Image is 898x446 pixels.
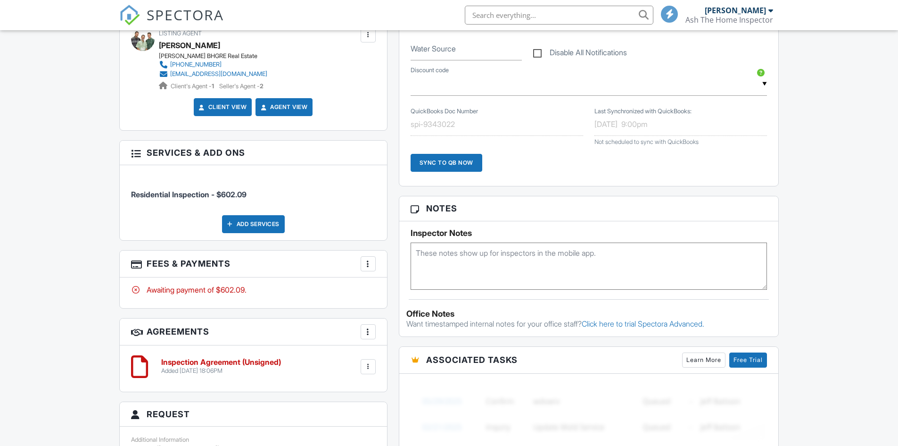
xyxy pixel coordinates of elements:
label: Disable All Notifications [533,48,627,60]
a: [PERSON_NAME] [159,38,220,52]
span: Not scheduled to sync with QuickBooks [594,138,699,145]
a: [EMAIL_ADDRESS][DOMAIN_NAME] [159,69,267,79]
div: [PHONE_NUMBER] [170,61,222,68]
label: QuickBooks Doc Number [411,107,478,116]
span: Associated Tasks [426,353,518,366]
div: Add Services [222,215,285,233]
h3: Services & Add ons [120,141,387,165]
div: Added [DATE] 18:06PM [161,367,281,375]
h3: Agreements [120,319,387,345]
h3: Notes [399,196,779,221]
a: Free Trial [729,353,767,368]
span: SPECTORA [147,5,224,25]
div: Awaiting payment of $602.09. [131,285,376,295]
a: [PHONE_NUMBER] [159,60,267,69]
p: Want timestamped internal notes for your office staff? [406,319,772,329]
a: Click here to trial Spectora Advanced. [582,319,704,328]
h3: Fees & Payments [120,251,387,278]
a: Client View [197,102,247,112]
h5: Inspector Notes [411,228,767,238]
label: Additional Information [131,436,189,443]
label: Last Synchronized with QuickBooks: [594,107,692,116]
input: Search everything... [465,6,653,25]
label: Water Source [411,43,456,54]
h6: Inspection Agreement (Unsigned) [161,358,281,367]
a: Learn More [682,353,725,368]
input: Water Source [411,37,522,60]
li: Service: Residential Inspection [131,172,376,207]
div: [PERSON_NAME] BHGRE Real Estate [159,52,275,60]
img: The Best Home Inspection Software - Spectora [119,5,140,25]
div: [EMAIL_ADDRESS][DOMAIN_NAME] [170,70,267,78]
div: Ash The Home Inspector [685,15,773,25]
span: Seller's Agent - [219,83,264,90]
strong: 2 [260,83,264,90]
strong: 1 [212,83,214,90]
div: Office Notes [406,309,772,319]
h3: Request [120,402,387,427]
div: Sync to QB Now [411,154,482,172]
a: Agent View [259,102,307,112]
span: Residential Inspection - $602.09 [131,190,247,199]
a: Inspection Agreement (Unsigned) Added [DATE] 18:06PM [161,358,281,375]
a: SPECTORA [119,13,224,33]
span: Client's Agent - [171,83,215,90]
label: Discount code [411,66,449,75]
div: [PERSON_NAME] [705,6,766,15]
